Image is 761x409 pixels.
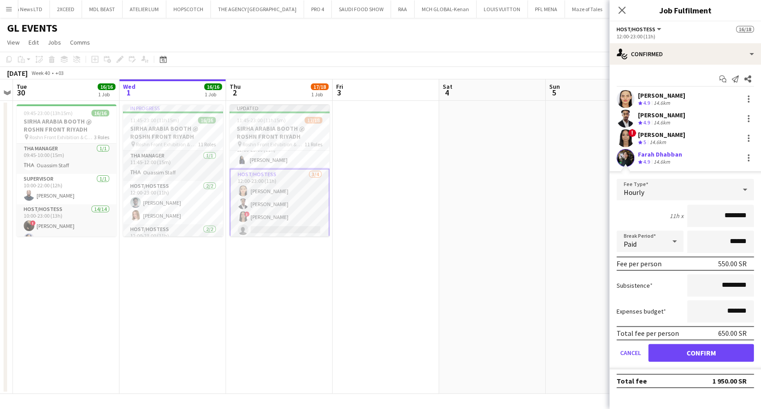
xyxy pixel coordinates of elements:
[443,83,452,91] span: Sat
[617,259,662,268] div: Fee per person
[628,129,636,137] span: !
[304,0,332,18] button: PRO 4
[4,37,23,48] a: View
[617,344,645,362] button: Cancel
[624,188,644,197] span: Hourly
[82,0,123,18] button: MDL BEAST
[98,83,115,90] span: 16/16
[237,117,286,124] span: 11:45-23:00 (11h15m)
[609,43,761,65] div: Confirmed
[304,117,322,124] span: 17/18
[648,139,668,146] div: 14.6km
[617,33,754,40] div: 12:00-23:00 (11h)
[648,344,754,362] button: Confirm
[311,91,328,98] div: 1 Job
[29,134,94,140] span: Roshn Front Exhibition & Conference Center - [GEOGRAPHIC_DATA]
[24,110,73,116] span: 09:45-23:00 (13h15m)
[44,37,65,48] a: Jobs
[230,83,241,91] span: Thu
[712,376,747,385] div: 1 950.00 SR
[123,83,136,91] span: Wed
[123,181,223,224] app-card-role: Host/Hostess2/212:00-23:00 (11h)[PERSON_NAME][PERSON_NAME]
[48,38,61,46] span: Jobs
[7,38,20,46] span: View
[335,87,343,98] span: 3
[638,131,685,139] div: [PERSON_NAME]
[391,0,415,18] button: RAA
[617,26,662,33] button: Host/Hostess
[718,329,747,338] div: 650.00 SR
[652,119,672,127] div: 14.6km
[55,70,64,76] div: +03
[643,119,650,126] span: 4.9
[198,141,216,148] span: 11 Roles
[166,0,211,18] button: HOPSCOTCH
[565,0,610,18] button: Maze of Tales
[16,117,116,133] h3: SIRHA ARABIA BOOTH @ ROSHN FRONT RIYADH
[70,38,90,46] span: Comms
[7,21,58,35] h1: GL EVENTS
[415,0,477,18] button: MCH GLOBAL-Kenan
[736,26,754,33] span: 16/18
[16,83,27,91] span: Tue
[123,224,223,268] app-card-role: Host/Hostess2/212:00-23:00 (11h)
[123,104,223,112] div: In progress
[205,91,222,98] div: 1 Job
[617,26,655,33] span: Host/Hostess
[130,117,179,124] span: 11:45-23:00 (11h15m)
[16,174,116,204] app-card-role: Supervisor1/110:00-22:00 (12h)[PERSON_NAME]
[228,87,241,98] span: 2
[230,169,329,240] app-card-role: Host/Hostess3/412:00-23:00 (11h)[PERSON_NAME][PERSON_NAME]![PERSON_NAME]
[718,259,747,268] div: 550.00 SR
[528,0,565,18] button: PFL MENA
[7,69,28,78] div: [DATE]
[617,307,666,315] label: Expenses budget
[441,87,452,98] span: 4
[211,0,304,18] button: THE AGENCY [GEOGRAPHIC_DATA]
[91,110,109,116] span: 16/16
[123,104,223,236] app-job-card: In progress11:45-23:00 (11h15m)16/16SIRHA ARABIA BOOTH @ ROSHN FRONT RIYADH Roshn Front Exhibitio...
[123,124,223,140] h3: SIRHA ARABIA BOOTH @ ROSHN FRONT RIYADH
[29,70,52,76] span: Week 40
[230,124,329,140] h3: SIRHA ARABIA BOOTH @ ROSHN FRONT RIYADH
[230,138,329,169] app-card-role: Host/Hostess1/112:00-23:00 (11h)[PERSON_NAME]
[244,211,250,217] span: !
[230,104,329,236] div: Updated11:45-23:00 (11h15m)17/18SIRHA ARABIA BOOTH @ ROSHN FRONT RIYADH Roshn Front Exhibition & ...
[29,38,39,46] span: Edit
[304,141,322,148] span: 11 Roles
[549,83,560,91] span: Sun
[50,0,82,18] button: 2XCEED
[670,212,683,220] div: 11h x
[66,37,94,48] a: Comms
[609,4,761,16] h3: Job Fulfilment
[16,204,116,403] app-card-role: Host/Hostess14/1410:00-23:00 (13h)![PERSON_NAME]Fatema Al-sewar
[243,141,304,148] span: Roshn Front Exhibition & Conference Center - [GEOGRAPHIC_DATA]
[643,139,646,145] span: 5
[16,104,116,236] app-job-card: 09:45-23:00 (13h15m)16/16SIRHA ARABIA BOOTH @ ROSHN FRONT RIYADH Roshn Front Exhibition & Confere...
[332,0,391,18] button: SAUDI FOOD SHOW
[638,111,685,119] div: [PERSON_NAME]
[638,91,685,99] div: [PERSON_NAME]
[25,37,42,48] a: Edit
[652,99,672,107] div: 14.6km
[643,99,650,106] span: 4.9
[16,144,116,174] app-card-role: THA Manager1/109:45-10:00 (15m)Ouassim Staff
[15,87,27,98] span: 30
[336,83,343,91] span: Fri
[204,83,222,90] span: 16/16
[652,158,672,166] div: 14.6km
[198,117,216,124] span: 16/16
[94,134,109,140] span: 3 Roles
[123,151,223,181] app-card-role: THA Manager1/111:45-12:00 (15m)Ouassim Staff
[617,329,679,338] div: Total fee per person
[548,87,560,98] span: 5
[123,0,166,18] button: ATELIER LUM
[624,240,637,248] span: Paid
[136,141,198,148] span: Roshn Front Exhibition & Conference Center - [GEOGRAPHIC_DATA]
[311,83,329,90] span: 17/18
[30,220,36,226] span: !
[230,104,329,112] div: Updated
[477,0,528,18] button: LOUIS VUITTON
